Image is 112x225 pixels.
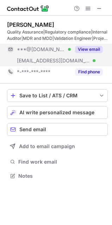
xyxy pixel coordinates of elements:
[18,173,105,179] span: Notes
[7,140,108,153] button: Add to email campaign
[17,46,66,53] span: ***@[DOMAIN_NAME]
[7,171,108,181] button: Notes
[7,4,49,13] img: ContactOut v5.3.10
[18,159,105,165] span: Find work email
[75,68,103,75] button: Reveal Button
[7,123,108,136] button: Send email
[19,127,46,132] span: Send email
[7,21,54,28] div: [PERSON_NAME]
[7,29,108,42] div: Quality Assurance|Regulatory compliance|Internal Auditor|MDR and MDD|Validation Engineer|Project ...
[19,110,94,115] span: AI write personalized message
[7,157,108,167] button: Find work email
[75,46,103,53] button: Reveal Button
[19,93,95,98] div: Save to List / ATS / CRM
[7,89,108,102] button: save-profile-one-click
[19,144,75,149] span: Add to email campaign
[17,57,90,64] span: [EMAIL_ADDRESS][DOMAIN_NAME]
[7,106,108,119] button: AI write personalized message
